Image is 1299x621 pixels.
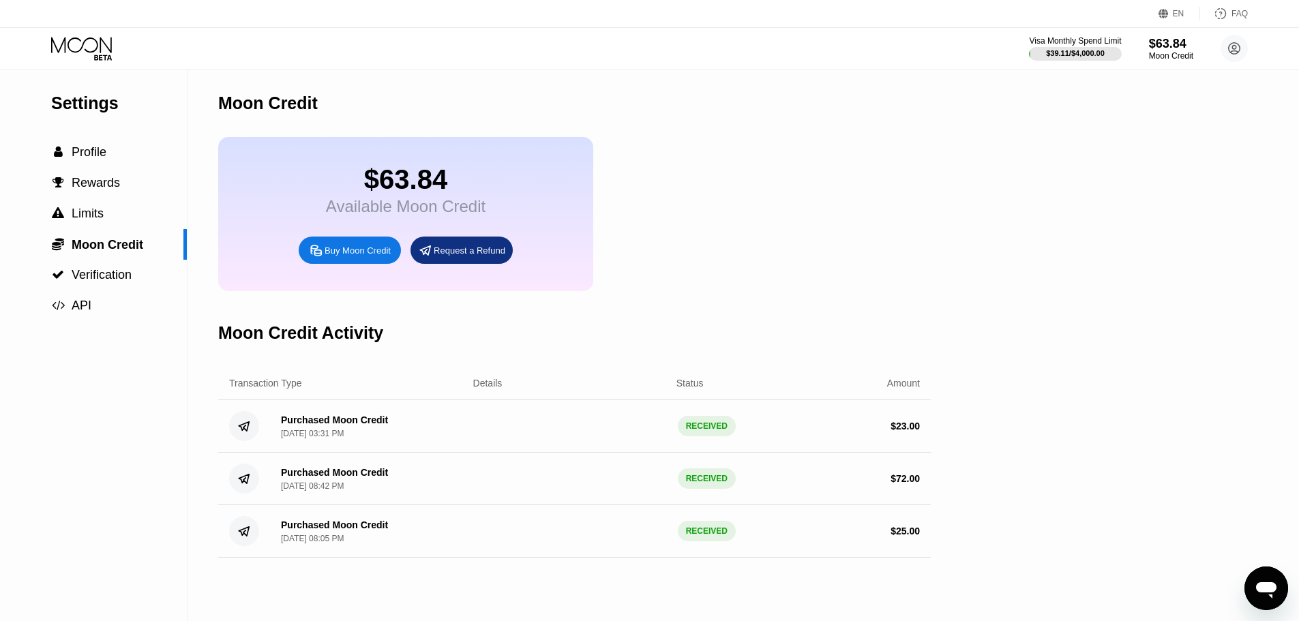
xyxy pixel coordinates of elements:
div: Transaction Type [229,378,302,389]
div: $ 72.00 [891,473,920,484]
div: Visa Monthly Spend Limit$39.11/$4,000.00 [1029,36,1121,61]
div: Buy Moon Credit [325,245,391,256]
div: FAQ [1200,7,1248,20]
span: Profile [72,145,106,159]
div:  [51,177,65,189]
div: Details [473,378,503,389]
div: [DATE] 08:42 PM [281,481,344,491]
div: RECEIVED [678,521,736,541]
div: Buy Moon Credit [299,237,401,264]
div: EN [1159,7,1200,20]
div: RECEIVED [678,468,736,489]
div: Moon Credit [218,93,318,113]
span:  [53,177,64,189]
div: Moon Credit Activity [218,323,383,343]
div: FAQ [1231,9,1248,18]
span: API [72,299,91,312]
div: $ 25.00 [891,526,920,536]
span: Rewards [72,176,120,190]
span:  [54,146,63,158]
div: Visa Monthly Spend Limit [1029,36,1121,46]
div:  [51,146,65,158]
span:  [52,237,64,251]
div: Available Moon Credit [326,197,486,216]
div: Status [676,378,704,389]
div:  [51,207,65,219]
span: Verification [72,268,132,282]
div: Request a Refund [434,245,505,256]
div: EN [1173,9,1184,18]
iframe: Button to launch messaging window, conversation in progress [1244,566,1288,610]
div: $39.11 / $4,000.00 [1046,49,1105,57]
div:  [51,299,65,312]
span:  [52,207,64,219]
div: $ 23.00 [891,421,920,431]
div: $63.84 [326,164,486,195]
span:  [52,269,64,281]
div: $63.84 [1149,37,1193,51]
div: Purchased Moon Credit [281,519,388,530]
div: Purchased Moon Credit [281,467,388,478]
div: RECEIVED [678,416,736,436]
div: [DATE] 03:31 PM [281,429,344,438]
div: Moon Credit [1149,51,1193,61]
div: $63.84Moon Credit [1149,37,1193,61]
div: Amount [887,378,920,389]
div: [DATE] 08:05 PM [281,534,344,543]
span: Limits [72,207,104,220]
div: Request a Refund [410,237,513,264]
span:  [52,299,65,312]
div:  [51,269,65,281]
span: Moon Credit [72,238,143,252]
div: Purchased Moon Credit [281,414,388,425]
div: Settings [51,93,187,113]
div:  [51,237,65,251]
